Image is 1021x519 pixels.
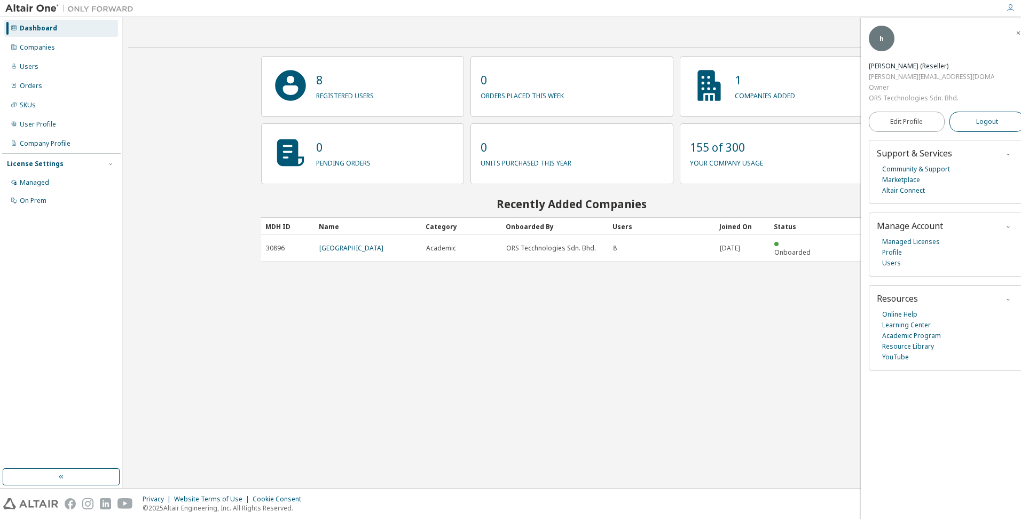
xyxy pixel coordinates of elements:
[20,139,70,148] div: Company Profile
[65,498,76,509] img: facebook.svg
[265,218,310,235] div: MDH ID
[319,218,417,235] div: Name
[882,309,917,320] a: Online Help
[720,244,740,253] span: [DATE]
[316,139,371,155] p: 0
[100,498,111,509] img: linkedin.svg
[3,498,58,509] img: altair_logo.svg
[426,244,456,253] span: Academic
[481,88,564,100] p: orders placed this week
[20,196,46,205] div: On Prem
[882,185,925,196] a: Altair Connect
[316,155,371,168] p: pending orders
[82,498,93,509] img: instagram.svg
[426,218,497,235] div: Category
[735,72,795,88] p: 1
[7,160,64,168] div: License Settings
[882,352,909,363] a: YouTube
[143,504,308,513] p: © 2025 Altair Engineering, Inc. All Rights Reserved.
[481,72,564,88] p: 0
[882,331,941,341] a: Academic Program
[882,175,920,185] a: Marketplace
[20,120,56,129] div: User Profile
[613,244,617,253] span: 8
[20,24,57,33] div: Dashboard
[774,248,811,257] span: Onboarded
[882,247,902,258] a: Profile
[506,244,596,253] span: ORS Tecchnologies Sdn. Bhd.
[879,34,884,43] span: h
[882,341,934,352] a: Resource Library
[690,139,763,155] p: 155 of 300
[20,43,55,52] div: Companies
[319,243,383,253] a: [GEOGRAPHIC_DATA]
[5,3,139,14] img: Altair One
[882,320,931,331] a: Learning Center
[869,82,994,93] div: Owner
[316,88,374,100] p: registered users
[253,495,308,504] div: Cookie Consent
[20,82,42,90] div: Orders
[877,293,918,304] span: Resources
[481,155,571,168] p: units purchased this year
[869,93,994,104] div: ORS Tecchnologies Sdn. Bhd.
[719,218,765,235] div: Joined On
[877,147,952,159] span: Support & Services
[612,218,711,235] div: Users
[890,117,923,126] span: Edit Profile
[869,61,994,72] div: hafizal hamdan (Reseller)
[261,197,882,211] h2: Recently Added Companies
[869,72,994,82] div: [PERSON_NAME][EMAIL_ADDRESS][DOMAIN_NAME]
[774,218,819,235] div: Status
[882,258,901,269] a: Users
[20,62,38,71] div: Users
[690,155,763,168] p: your company usage
[20,178,49,187] div: Managed
[117,498,133,509] img: youtube.svg
[882,164,950,175] a: Community & Support
[882,237,940,247] a: Managed Licenses
[869,112,945,132] a: Edit Profile
[976,116,998,127] span: Logout
[506,218,604,235] div: Onboarded By
[735,88,795,100] p: companies added
[266,244,285,253] span: 30896
[174,495,253,504] div: Website Terms of Use
[20,101,36,109] div: SKUs
[481,139,571,155] p: 0
[316,72,374,88] p: 8
[143,495,174,504] div: Privacy
[877,220,943,232] span: Manage Account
